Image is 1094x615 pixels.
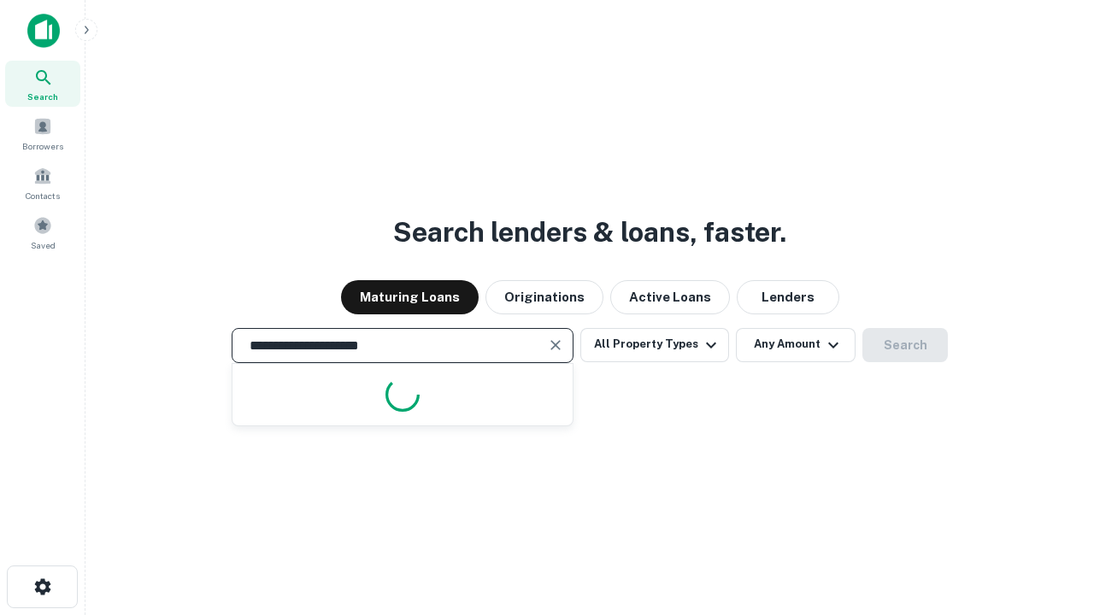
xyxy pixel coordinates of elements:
[580,328,729,362] button: All Property Types
[31,238,56,252] span: Saved
[544,333,568,357] button: Clear
[27,14,60,48] img: capitalize-icon.png
[5,209,80,255] a: Saved
[393,212,786,253] h3: Search lenders & loans, faster.
[1009,478,1094,560] iframe: Chat Widget
[22,139,63,153] span: Borrowers
[485,280,603,314] button: Originations
[26,189,60,202] span: Contacts
[5,160,80,206] a: Contacts
[341,280,479,314] button: Maturing Loans
[5,61,80,107] a: Search
[5,110,80,156] a: Borrowers
[27,90,58,103] span: Search
[736,328,856,362] button: Any Amount
[610,280,730,314] button: Active Loans
[737,280,839,314] button: Lenders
